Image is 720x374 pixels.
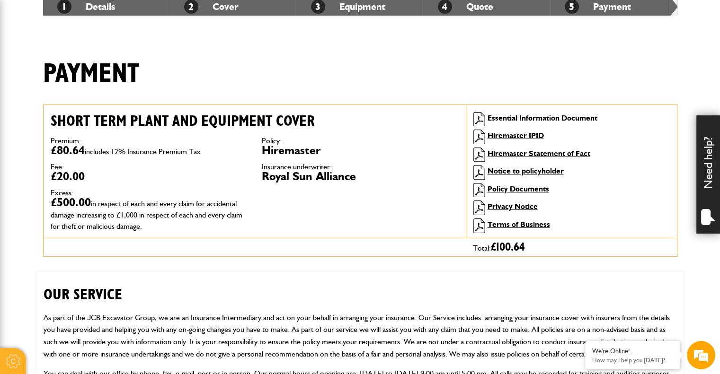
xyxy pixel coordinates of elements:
[262,163,459,171] dt: Insurance underwriter:
[488,184,549,193] a: Policy Documents
[496,242,524,253] span: 100.64
[51,199,242,231] span: in respect of each and every claim for accidental damage increasing to £1,000 in respect of each ...
[51,163,248,171] dt: Fee:
[44,312,677,360] p: As part of the JCB Excavator Group, we are an Insurance Intermediary and act on your behalf in ar...
[57,1,115,12] a: 1Details
[488,166,564,175] a: Notice to policyholder
[491,242,524,253] span: £
[262,145,459,156] dd: Hiremaster
[43,58,139,90] h1: Payment
[488,131,544,140] a: Hiremaster IPID
[488,220,550,229] a: Terms of Business
[466,238,677,256] div: Total:
[262,171,459,182] dd: Royal Sun Alliance
[51,145,248,156] dd: £80.64
[51,171,248,182] dd: £20.00
[51,112,459,130] h2: Short term plant and equipment cover
[85,147,201,156] span: includes 12% Insurance Premium Tax
[51,137,248,145] dt: Premium:
[592,347,673,355] div: We're Online!
[696,115,720,234] div: Need help?
[438,1,493,12] a: 4Quote
[51,197,248,231] dd: £500.00
[488,113,597,122] a: Essential Information Document
[184,1,239,12] a: 2Cover
[51,189,248,197] dt: Excess:
[488,149,590,158] a: Hiremaster Statement of Fact
[592,357,673,364] p: How may I help you today?
[262,137,459,145] dt: Policy:
[311,1,385,12] a: 3Equipment
[44,271,677,304] h2: OUR SERVICE
[488,202,538,211] a: Privacy Notice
